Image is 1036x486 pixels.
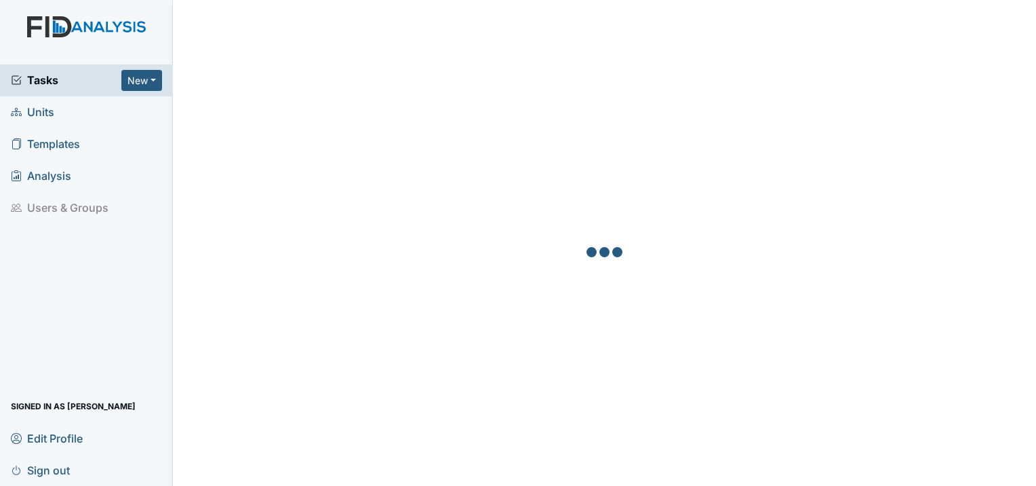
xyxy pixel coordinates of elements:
[11,102,54,123] span: Units
[11,428,83,449] span: Edit Profile
[11,134,80,155] span: Templates
[11,396,136,417] span: Signed in as [PERSON_NAME]
[11,166,71,187] span: Analysis
[11,72,121,88] a: Tasks
[11,460,70,481] span: Sign out
[121,70,162,91] button: New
